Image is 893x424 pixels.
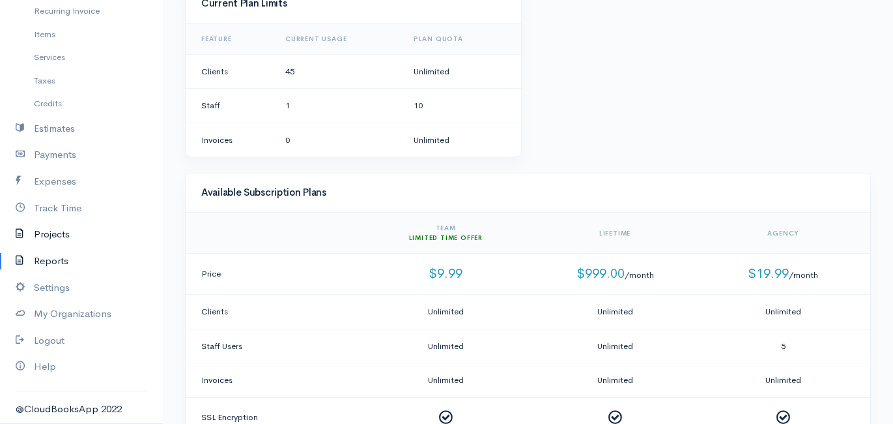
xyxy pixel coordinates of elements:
h4: Available Subscription Plans [201,187,855,198]
span: Unlimited [597,306,633,317]
td: 1 [275,89,403,123]
td: Staff Users [186,329,363,363]
td: Staff [186,89,275,123]
td: Invoices [186,363,363,398]
span: $9.99 [429,265,462,282]
td: 45 [275,54,403,89]
th: Lifetime [529,213,702,254]
td: Price [186,254,363,295]
td: /month [529,254,702,295]
td: 0 [275,123,403,157]
th: Team [363,213,529,254]
th: Agency [701,213,870,254]
td: /month [701,254,870,295]
div: @CloudBooksApp 2022 [16,402,147,417]
span: Unlimited [765,374,801,386]
span: Unlimited [597,374,633,386]
span: Unlimited [765,306,801,317]
td: 10 [403,89,521,123]
td: Clients [186,54,275,89]
td: Clients [186,295,363,329]
td: Invoices [186,123,275,157]
th: Plan Quota [403,23,521,55]
span: $19.99 [748,265,789,282]
td: Unlimited [403,54,521,89]
span: Limited Time Offer [409,234,483,242]
span: 5 [781,341,786,352]
td: Unlimited [403,123,521,157]
span: Unlimited [428,374,464,386]
th: Feature [186,23,275,55]
th: Current Usage [275,23,403,55]
span: Unlimited [597,341,633,352]
span: Unlimited [428,341,464,352]
span: $999.00 [576,265,625,282]
span: Unlimited [428,306,464,317]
